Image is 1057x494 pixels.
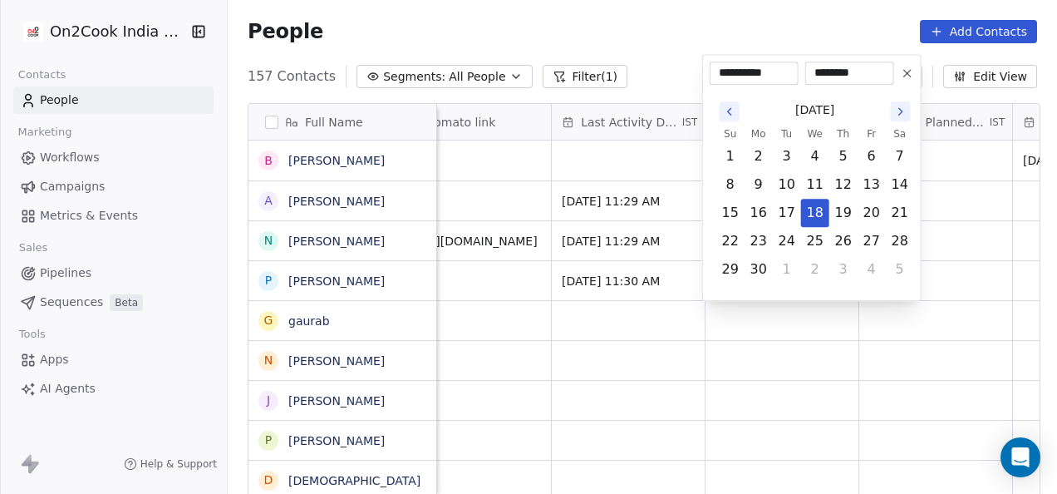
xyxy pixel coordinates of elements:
button: Saturday, June 28th, 2025 [887,228,913,254]
th: Sunday [716,126,745,142]
span: [DATE] [795,101,834,119]
th: Thursday [829,126,858,142]
th: Wednesday [801,126,829,142]
button: Thursday, July 3rd, 2025 [830,256,857,283]
button: Monday, June 16th, 2025 [745,200,772,226]
button: Monday, June 23rd, 2025 [745,228,772,254]
button: Monday, June 9th, 2025 [745,171,772,198]
button: Go to the Next Month [891,101,911,121]
th: Saturday [886,126,914,142]
th: Tuesday [773,126,801,142]
button: Monday, June 30th, 2025 [745,256,772,283]
button: Saturday, June 21st, 2025 [887,200,913,226]
button: Sunday, June 29th, 2025 [717,256,744,283]
button: Thursday, June 12th, 2025 [830,171,857,198]
th: Monday [745,126,773,142]
button: Tuesday, July 1st, 2025 [774,256,800,283]
button: Saturday, July 5th, 2025 [887,256,913,283]
button: Thursday, June 26th, 2025 [830,228,857,254]
button: Thursday, June 19th, 2025 [830,200,857,226]
button: Saturday, June 14th, 2025 [887,171,913,198]
button: Sunday, June 15th, 2025 [717,200,744,226]
button: Tuesday, June 10th, 2025 [774,171,800,198]
button: Friday, June 27th, 2025 [858,228,885,254]
button: Wednesday, July 2nd, 2025 [802,256,828,283]
button: Wednesday, June 4th, 2025 [802,143,828,170]
button: Go to the Previous Month [720,101,740,121]
button: Friday, June 20th, 2025 [858,200,885,226]
table: June 2025 [716,126,914,284]
button: Friday, July 4th, 2025 [858,256,885,283]
button: Wednesday, June 25th, 2025 [802,228,828,254]
button: Monday, June 2nd, 2025 [745,143,772,170]
button: Tuesday, June 24th, 2025 [774,228,800,254]
button: Tuesday, June 17th, 2025 [774,200,800,226]
button: Wednesday, June 18th, 2025, selected [802,200,828,226]
button: Thursday, June 5th, 2025 [830,143,857,170]
button: Sunday, June 22nd, 2025 [717,228,744,254]
button: Friday, June 13th, 2025 [858,171,885,198]
button: Wednesday, June 11th, 2025 [802,171,828,198]
button: Saturday, June 7th, 2025 [887,143,913,170]
button: Friday, June 6th, 2025 [858,143,885,170]
th: Friday [858,126,886,142]
button: Sunday, June 1st, 2025 [717,143,744,170]
button: Sunday, June 8th, 2025 [717,171,744,198]
button: Tuesday, June 3rd, 2025 [774,143,800,170]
